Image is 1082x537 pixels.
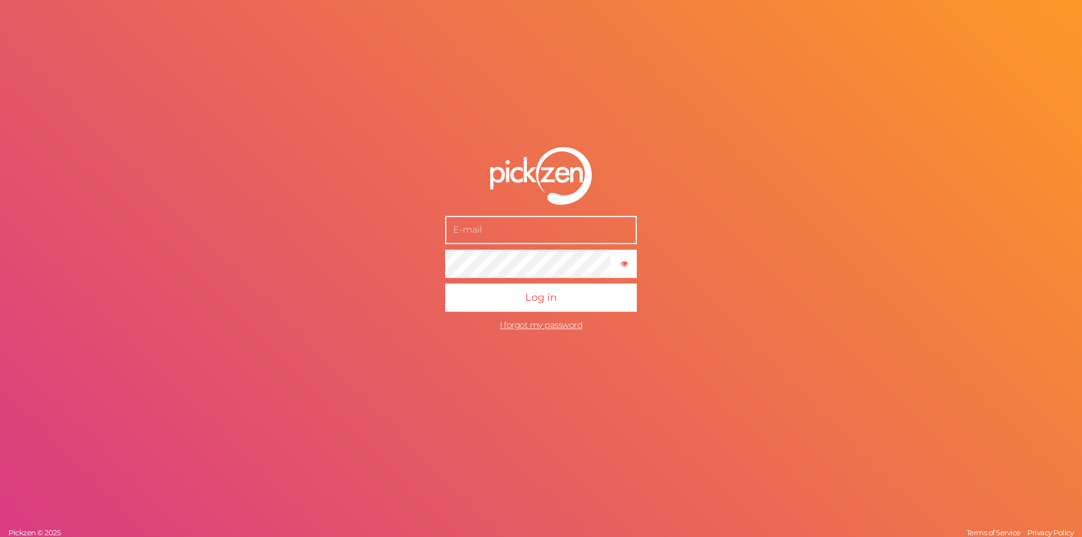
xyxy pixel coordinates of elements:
a: Pickzen © 2025 [6,528,63,537]
a: I forgot my password [500,319,582,330]
input: E-mail [445,216,637,244]
a: Privacy Policy [1025,528,1076,537]
span: Terms of Service [966,528,1021,537]
span: Privacy Policy [1027,528,1074,537]
button: Log in [445,283,637,312]
a: Terms of Service [964,528,1023,537]
img: pz-logo-white.png [490,147,592,205]
span: Log in [525,291,557,304]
